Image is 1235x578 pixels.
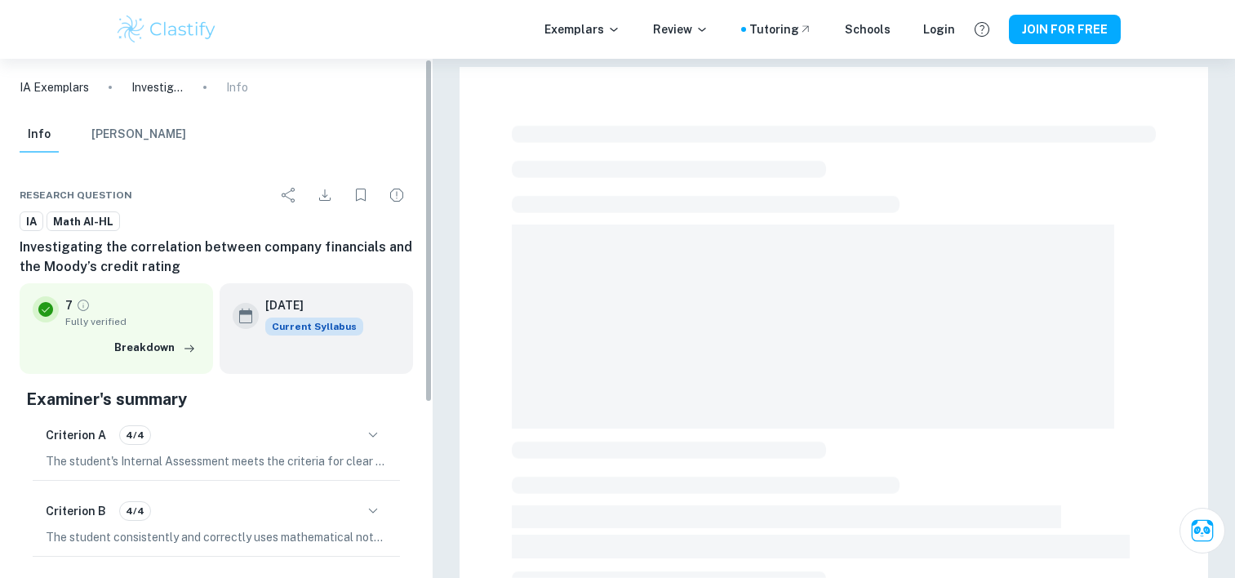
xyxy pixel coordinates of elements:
[1179,508,1225,554] button: Ask Clai
[120,428,150,442] span: 4/4
[91,117,186,153] button: [PERSON_NAME]
[46,528,387,546] p: The student consistently and correctly uses mathematical notation, symbols, and terminology. Comp...
[226,78,248,96] p: Info
[65,296,73,314] p: 7
[131,78,184,96] p: Investigating the correlation between company financials and the Moody’s credit rating
[344,179,377,211] div: Bookmark
[20,78,89,96] a: IA Exemplars
[544,20,620,38] p: Exemplars
[20,211,43,232] a: IA
[46,452,387,470] p: The student's Internal Assessment meets the criteria for clear structure and ease of understandin...
[309,179,341,211] div: Download
[653,20,709,38] p: Review
[46,502,106,520] h6: Criterion B
[1009,15,1121,44] button: JOIN FOR FREE
[65,314,200,329] span: Fully verified
[273,179,305,211] div: Share
[380,179,413,211] div: Report issue
[76,298,91,313] a: Grade fully verified
[265,318,363,336] span: Current Syllabus
[20,117,59,153] button: Info
[46,426,106,444] h6: Criterion A
[120,504,150,518] span: 4/4
[968,16,996,43] button: Help and Feedback
[47,211,120,232] a: Math AI-HL
[26,387,406,411] h5: Examiner's summary
[20,188,132,202] span: Research question
[749,20,812,38] a: Tutoring
[47,214,119,230] span: Math AI-HL
[923,20,955,38] a: Login
[20,238,413,277] h6: Investigating the correlation between company financials and the Moody’s credit rating
[845,20,891,38] a: Schools
[265,296,350,314] h6: [DATE]
[265,318,363,336] div: This exemplar is based on the current syllabus. Feel free to refer to it for inspiration/ideas wh...
[115,13,219,46] img: Clastify logo
[20,214,42,230] span: IA
[110,336,200,360] button: Breakdown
